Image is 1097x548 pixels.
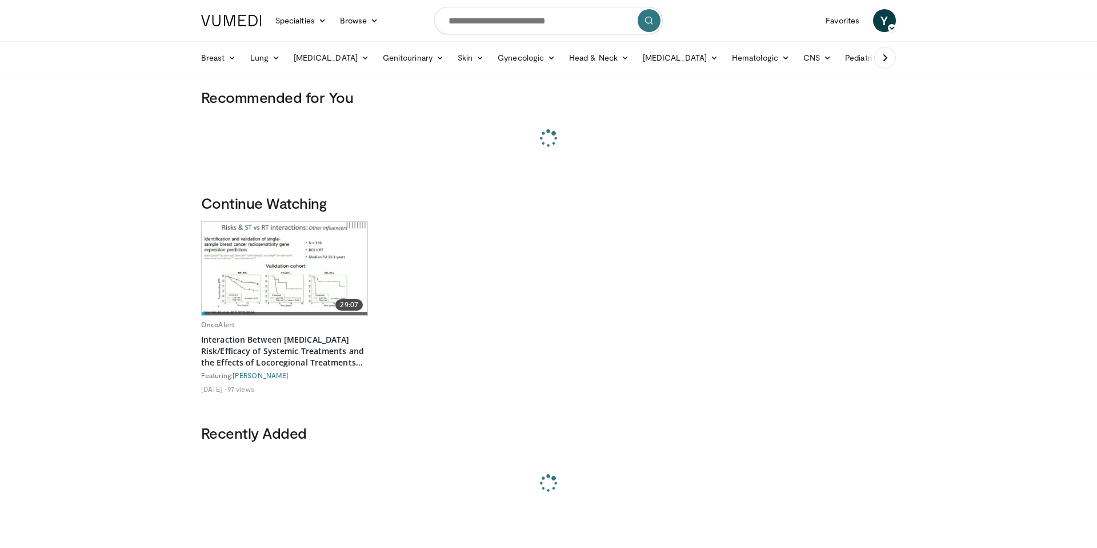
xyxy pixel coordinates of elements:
[269,9,333,32] a: Specialties
[636,46,725,69] a: [MEDICAL_DATA]
[201,88,896,106] h3: Recommended for You
[201,320,235,329] a: OncoAlert
[227,384,254,394] li: 97 views
[201,194,896,212] h3: Continue Watching
[335,299,363,311] span: 29:07
[725,46,796,69] a: Hematologic
[491,46,562,69] a: Gynecologic
[796,46,838,69] a: CNS
[434,7,663,34] input: Search topics, interventions
[201,424,896,442] h3: Recently Added
[201,334,368,368] a: Interaction Between [MEDICAL_DATA] Risk/Efficacy of Systemic Treatments and the Effects of Locore...
[201,384,226,394] li: [DATE]
[202,222,367,315] img: 1d916d75-c4b5-4227-9fc2-d60920ce2ce5.620x360_q85_upscale.jpg
[201,15,262,26] img: VuMedi Logo
[243,46,287,69] a: Lung
[451,46,491,69] a: Skin
[333,9,386,32] a: Browse
[376,46,451,69] a: Genitourinary
[233,371,289,379] a: [PERSON_NAME]
[287,46,376,69] a: [MEDICAL_DATA]
[819,9,866,32] a: Favorites
[202,222,367,315] a: 29:07
[838,46,895,69] a: Pediatric
[201,371,368,380] div: Featuring:
[562,46,636,69] a: Head & Neck
[194,46,243,69] a: Breast
[873,9,896,32] a: Y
